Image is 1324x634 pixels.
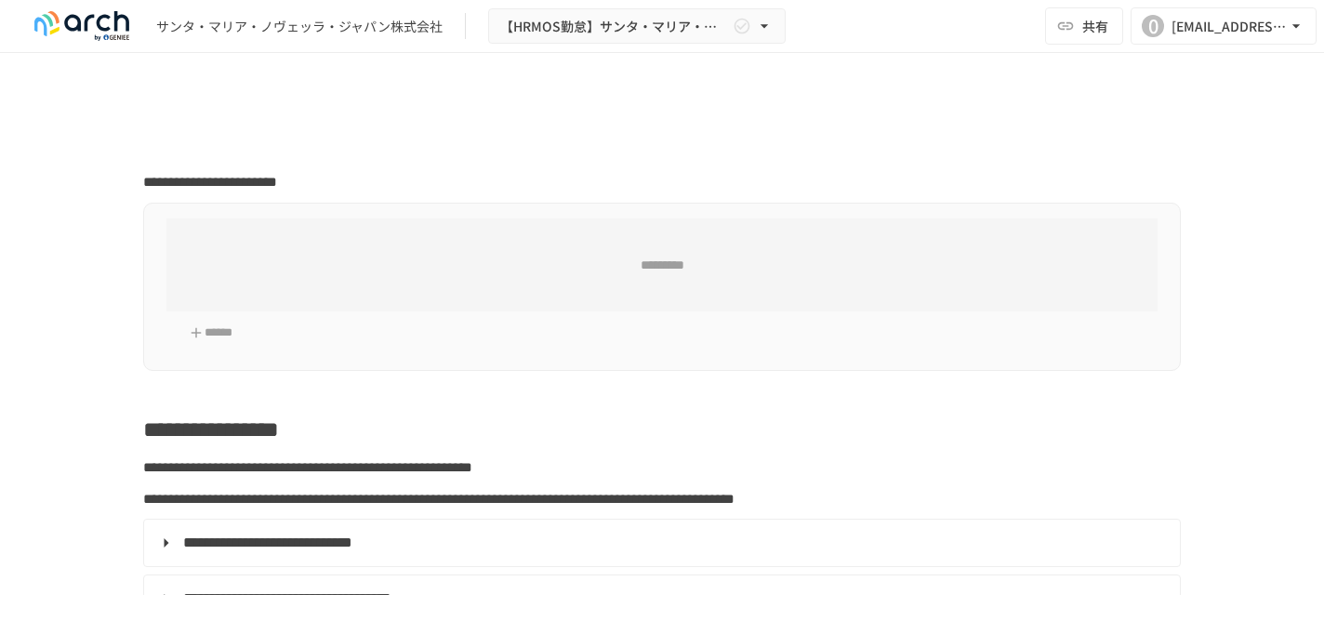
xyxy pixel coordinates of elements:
[1131,7,1317,45] button: 0[EMAIL_ADDRESS][DOMAIN_NAME]
[1045,7,1123,45] button: 共有
[500,15,729,38] span: 【HRMOS勤怠】サンタ・マリア・ノヴェッラ・ジャパン株式会社_初期設定サポート
[156,17,443,36] div: サンタ・マリア・ノヴェッラ・ジャパン株式会社
[22,11,141,41] img: logo-default@2x-9cf2c760.svg
[488,8,786,45] button: 【HRMOS勤怠】サンタ・マリア・ノヴェッラ・ジャパン株式会社_初期設定サポート
[1142,15,1164,37] div: 0
[1082,16,1108,36] span: 共有
[1172,15,1287,38] div: [EMAIL_ADDRESS][DOMAIN_NAME]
